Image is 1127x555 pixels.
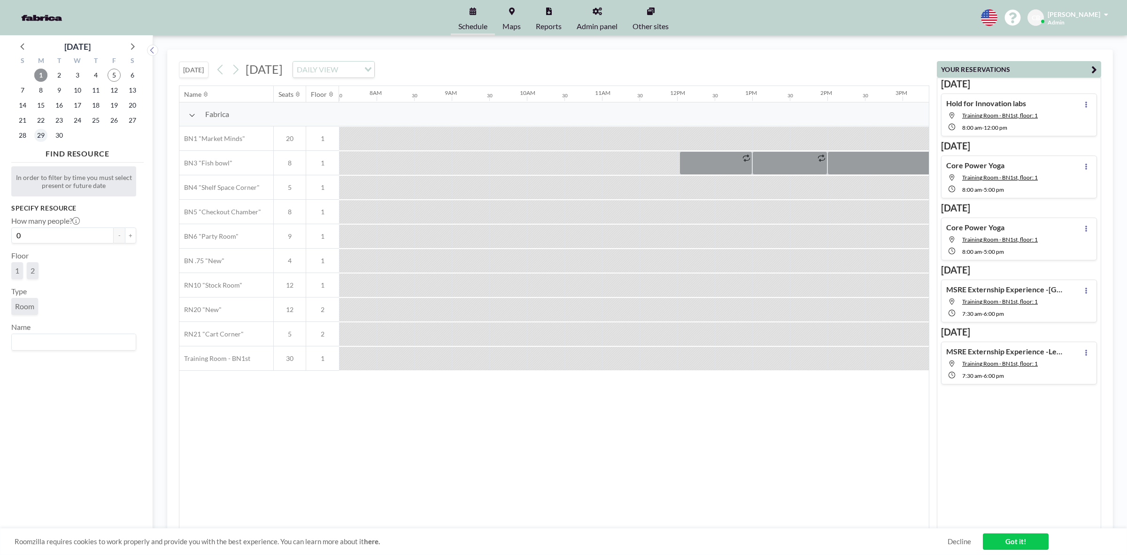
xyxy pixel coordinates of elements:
[306,257,339,265] span: 1
[982,248,984,255] span: -
[86,55,105,68] div: T
[64,40,91,53] div: [DATE]
[50,55,69,68] div: T
[306,232,339,241] span: 1
[984,124,1007,131] span: 12:00 PM
[937,61,1101,78] button: YOUR RESERVATIONS
[962,236,1038,243] span: Training Room - BN1st, floor: 1
[71,114,84,127] span: Wednesday, September 24, 2025
[306,281,339,289] span: 1
[536,23,562,30] span: Reports
[274,208,306,216] span: 8
[278,90,293,99] div: Seats
[89,99,102,112] span: Thursday, September 18, 2025
[15,8,69,27] img: organization-logo
[274,330,306,338] span: 5
[306,354,339,363] span: 1
[670,89,685,96] div: 12PM
[108,84,121,97] span: Friday, September 12, 2025
[487,93,493,99] div: 30
[948,537,971,546] a: Decline
[179,257,224,265] span: BN .75 "New"
[982,372,984,379] span: -
[11,216,80,226] label: How many people?
[595,89,610,96] div: 11AM
[11,166,136,196] div: In order to filter by time you must select present or future date
[16,114,29,127] span: Sunday, September 21, 2025
[12,334,136,350] div: Search for option
[184,90,201,99] div: Name
[15,537,948,546] span: Roomzilla requires cookies to work properly and provide you with the best experience. You can lea...
[946,285,1064,294] h4: MSRE Externship Experience -[GEOGRAPHIC_DATA]
[941,78,1097,90] h3: [DATE]
[274,183,306,192] span: 5
[71,69,84,82] span: Wednesday, September 3, 2025
[445,89,457,96] div: 9AM
[11,287,27,296] label: Type
[895,89,907,96] div: 3PM
[962,310,982,317] span: 7:30 AM
[984,310,1004,317] span: 6:00 PM
[34,114,47,127] span: Monday, September 22, 2025
[820,89,832,96] div: 2PM
[982,186,984,193] span: -
[89,114,102,127] span: Thursday, September 25, 2025
[205,109,229,119] span: Fabrica
[311,90,327,99] div: Floor
[34,99,47,112] span: Monday, September 15, 2025
[962,248,982,255] span: 8:00 AM
[15,266,19,275] span: 1
[126,99,139,112] span: Saturday, September 20, 2025
[15,302,34,311] span: Room
[11,145,144,158] h4: FIND RESOURCE
[520,89,535,96] div: 10AM
[962,112,1038,119] span: Training Room - BN1st, floor: 1
[179,183,260,192] span: BN4 "Shelf Space Corner"
[962,174,1038,181] span: Training Room - BN1st, floor: 1
[306,134,339,143] span: 1
[179,281,242,289] span: RN10 "Stock Room"
[633,23,669,30] span: Other sites
[1032,14,1040,22] span: CB
[982,124,984,131] span: -
[53,99,66,112] span: Tuesday, September 16, 2025
[274,354,306,363] span: 30
[89,69,102,82] span: Thursday, September 4, 2025
[274,305,306,314] span: 12
[274,232,306,241] span: 9
[412,93,417,99] div: 30
[179,159,232,167] span: BN3 "Fish bowl"
[364,537,380,546] a: here.
[946,347,1064,356] h4: MSRE Externship Experience -Leeds School of Business
[123,55,141,68] div: S
[962,372,982,379] span: 7:30 AM
[984,372,1004,379] span: 6:00 PM
[69,55,87,68] div: W
[577,23,618,30] span: Admin panel
[11,251,29,260] label: Floor
[983,533,1049,550] a: Got it!
[179,305,222,314] span: RN20 "New"
[1048,19,1065,26] span: Admin
[16,129,29,142] span: Sunday, September 28, 2025
[274,257,306,265] span: 4
[274,159,306,167] span: 8
[962,186,982,193] span: 8:00 AM
[108,69,121,82] span: Friday, September 5, 2025
[34,84,47,97] span: Monday, September 8, 2025
[984,248,1004,255] span: 5:00 PM
[246,62,283,76] span: [DATE]
[337,93,342,99] div: 30
[108,114,121,127] span: Friday, September 26, 2025
[13,336,131,348] input: Search for option
[982,310,984,317] span: -
[108,99,121,112] span: Friday, September 19, 2025
[946,99,1026,108] h4: Hold for Innovation labs
[502,23,521,30] span: Maps
[863,93,868,99] div: 30
[34,129,47,142] span: Monday, September 29, 2025
[306,305,339,314] span: 2
[114,227,125,243] button: -
[306,159,339,167] span: 1
[16,84,29,97] span: Sunday, September 7, 2025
